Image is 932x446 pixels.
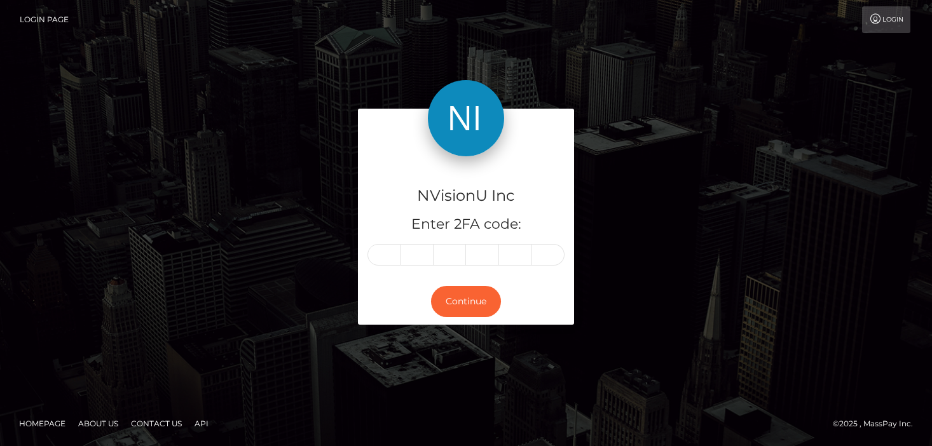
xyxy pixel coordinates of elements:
[428,80,504,156] img: NVisionU Inc
[367,215,565,234] h5: Enter 2FA code:
[833,417,922,431] div: © 2025 , MassPay Inc.
[189,414,214,433] a: API
[862,6,910,33] a: Login
[73,414,123,433] a: About Us
[367,185,565,207] h4: NVisionU Inc
[20,6,69,33] a: Login Page
[126,414,187,433] a: Contact Us
[14,414,71,433] a: Homepage
[431,286,501,317] button: Continue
